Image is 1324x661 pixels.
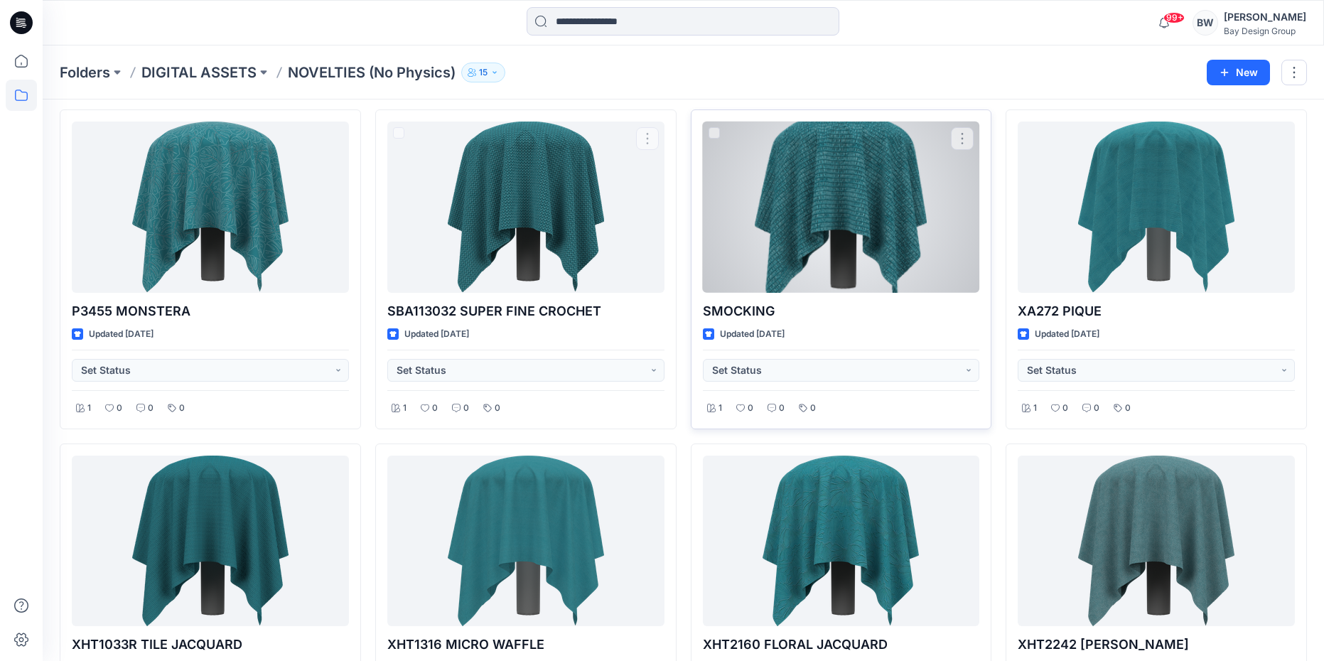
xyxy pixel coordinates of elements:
[703,456,980,626] a: XHT2160 FLORAL JACQUARD
[1033,401,1037,416] p: 1
[1125,401,1131,416] p: 0
[495,401,500,416] p: 0
[72,456,349,626] a: XHT1033R TILE JACQUARD
[403,401,407,416] p: 1
[72,301,349,321] p: P3455 MONSTERA
[479,65,488,80] p: 15
[703,635,980,655] p: XHT2160 FLORAL JACQUARD
[720,327,785,342] p: Updated [DATE]
[72,122,349,292] a: P3455 MONSTERA
[748,401,753,416] p: 0
[117,401,122,416] p: 0
[179,401,185,416] p: 0
[72,635,349,655] p: XHT1033R TILE JACQUARD
[1224,26,1306,36] div: Bay Design Group
[810,401,816,416] p: 0
[387,456,664,626] a: XHT1316 MICRO WAFFLE
[141,63,257,82] a: DIGITAL ASSETS
[87,401,91,416] p: 1
[387,122,664,292] a: SBA113032 SUPER FINE CROCHET
[89,327,154,342] p: Updated [DATE]
[1193,10,1218,36] div: BW
[288,63,456,82] p: NOVELTIES (No Physics)
[779,401,785,416] p: 0
[463,401,469,416] p: 0
[1224,9,1306,26] div: [PERSON_NAME]
[1018,635,1295,655] p: XHT2242 [PERSON_NAME]
[404,327,469,342] p: Updated [DATE]
[387,301,664,321] p: SBA113032 SUPER FINE CROCHET
[1163,12,1185,23] span: 99+
[1035,327,1099,342] p: Updated [DATE]
[432,401,438,416] p: 0
[703,122,980,292] a: SMOCKING
[1062,401,1068,416] p: 0
[718,401,722,416] p: 1
[1018,122,1295,292] a: XA272 PIQUE
[703,301,980,321] p: SMOCKING
[1207,60,1270,85] button: New
[387,635,664,655] p: XHT1316 MICRO WAFFLE
[1018,456,1295,626] a: XHT2242 TERRY
[60,63,110,82] a: Folders
[148,401,154,416] p: 0
[1018,301,1295,321] p: XA272 PIQUE
[1094,401,1099,416] p: 0
[461,63,505,82] button: 15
